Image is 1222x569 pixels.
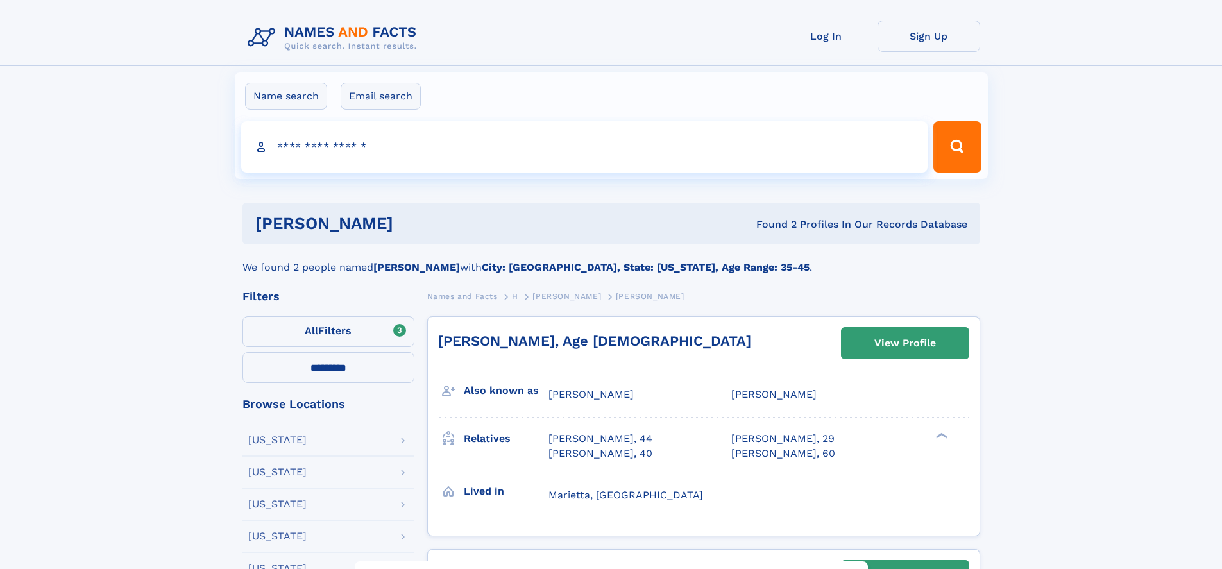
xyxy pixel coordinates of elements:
[248,435,307,445] div: [US_STATE]
[933,432,948,440] div: ❯
[532,288,601,304] a: [PERSON_NAME]
[248,531,307,541] div: [US_STATE]
[874,328,936,358] div: View Profile
[512,288,518,304] a: H
[482,261,810,273] b: City: [GEOGRAPHIC_DATA], State: [US_STATE], Age Range: 35-45
[242,21,427,55] img: Logo Names and Facts
[242,244,980,275] div: We found 2 people named with .
[242,316,414,347] label: Filters
[464,480,548,502] h3: Lived in
[731,432,835,446] a: [PERSON_NAME], 29
[341,83,421,110] label: Email search
[731,388,817,400] span: [PERSON_NAME]
[878,21,980,52] a: Sign Up
[775,21,878,52] a: Log In
[438,333,751,349] a: [PERSON_NAME], Age [DEMOGRAPHIC_DATA]
[532,292,601,301] span: [PERSON_NAME]
[248,467,307,477] div: [US_STATE]
[255,216,575,232] h1: [PERSON_NAME]
[464,380,548,402] h3: Also known as
[548,489,703,501] span: Marietta, [GEOGRAPHIC_DATA]
[616,292,684,301] span: [PERSON_NAME]
[305,325,318,337] span: All
[427,288,498,304] a: Names and Facts
[842,328,969,359] a: View Profile
[241,121,928,173] input: search input
[731,446,835,461] a: [PERSON_NAME], 60
[575,217,967,232] div: Found 2 Profiles In Our Records Database
[933,121,981,173] button: Search Button
[245,83,327,110] label: Name search
[242,398,414,410] div: Browse Locations
[548,446,652,461] a: [PERSON_NAME], 40
[248,499,307,509] div: [US_STATE]
[373,261,460,273] b: [PERSON_NAME]
[464,428,548,450] h3: Relatives
[548,388,634,400] span: [PERSON_NAME]
[512,292,518,301] span: H
[548,432,652,446] a: [PERSON_NAME], 44
[242,291,414,302] div: Filters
